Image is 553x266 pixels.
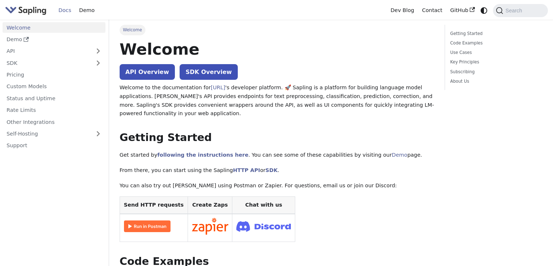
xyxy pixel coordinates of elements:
button: Search (Command+K) [493,4,548,17]
a: Other Integrations [3,117,105,127]
nav: Breadcrumbs [120,25,434,35]
a: Getting Started [450,30,540,37]
a: SDK [265,167,277,173]
img: Connect in Zapier [192,218,228,235]
a: API [3,46,91,56]
span: Search [503,8,526,13]
h2: Getting Started [120,131,434,144]
a: Use Cases [450,49,540,56]
a: Key Principles [450,59,540,66]
button: Expand sidebar category 'API' [91,46,105,56]
button: Expand sidebar category 'SDK' [91,58,105,68]
img: Join Discord [236,219,291,234]
a: Self-Hosting [3,129,105,139]
a: SDK Overview [180,64,237,80]
p: You can also try out [PERSON_NAME] using Postman or Zapier. For questions, email us or join our D... [120,181,434,190]
th: Send HTTP requests [120,197,188,214]
a: Demo [392,152,408,158]
a: Demo [75,5,99,16]
button: Switch between dark and light mode (currently system mode) [479,5,489,16]
a: Demo [3,34,105,45]
img: Sapling.ai [5,5,47,16]
h1: Welcome [120,39,434,59]
p: From there, you can start using the Sapling or . [120,166,434,175]
a: Rate Limits [3,105,105,116]
a: HTTP API [233,167,260,173]
a: Code Examples [450,40,540,47]
a: GitHub [446,5,478,16]
a: Custom Models [3,81,105,92]
th: Create Zaps [188,197,232,214]
a: Contact [418,5,446,16]
a: SDK [3,58,91,68]
span: Welcome [120,25,145,35]
a: About Us [450,78,540,85]
a: Welcome [3,22,105,33]
p: Get started by . You can see some of these capabilities by visiting our page. [120,151,434,160]
p: Welcome to the documentation for 's developer platform. 🚀 Sapling is a platform for building lang... [120,83,434,118]
a: Subscribing [450,69,540,75]
a: Sapling.aiSapling.ai [5,5,49,16]
a: API Overview [120,64,175,80]
a: Status and Uptime [3,93,105,103]
a: Docs [55,5,75,16]
a: [URL] [211,85,225,90]
a: following the instructions here [157,152,248,158]
a: Dev Blog [386,5,418,16]
img: Run in Postman [124,220,171,232]
th: Chat with us [232,197,295,214]
a: Support [3,140,105,151]
a: Pricing [3,70,105,80]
